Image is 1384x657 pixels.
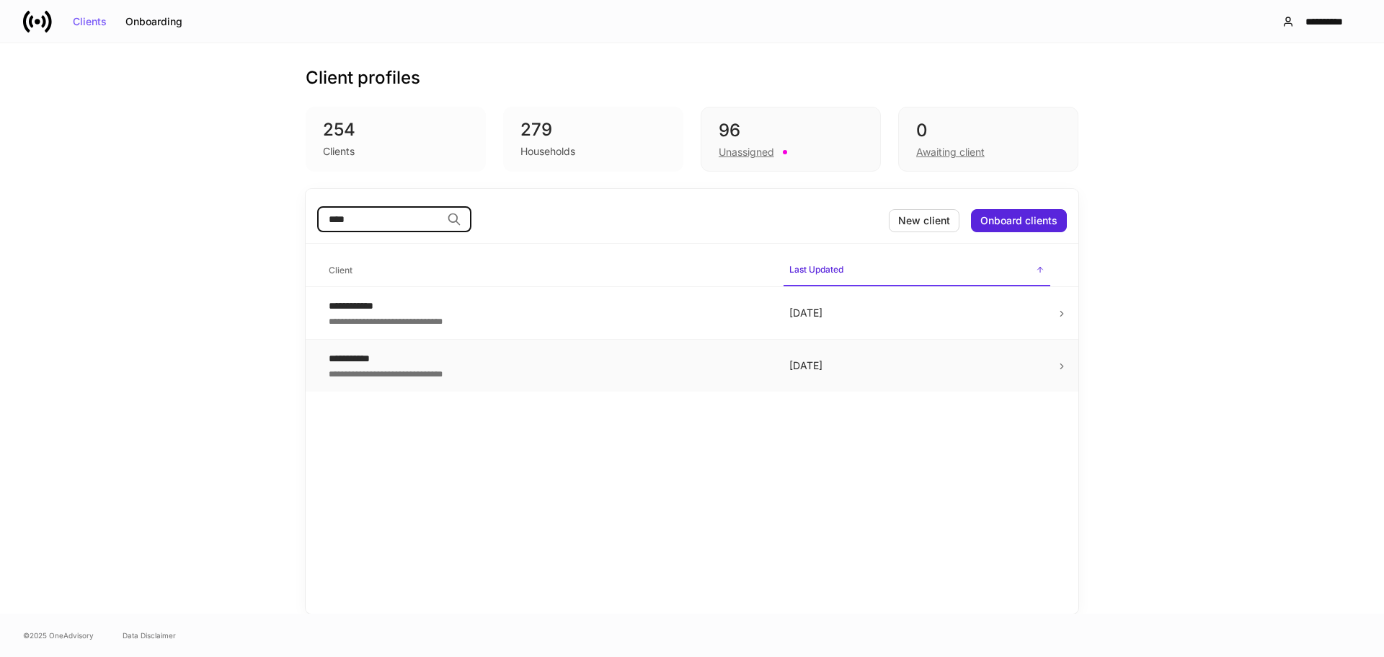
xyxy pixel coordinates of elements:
[789,263,843,276] h6: Last Updated
[971,209,1067,232] button: Onboard clients
[520,144,575,159] div: Households
[916,119,1060,142] div: 0
[784,255,1050,286] span: Last Updated
[323,118,469,141] div: 254
[789,358,1044,373] p: [DATE]
[123,630,176,641] a: Data Disclaimer
[916,145,985,159] div: Awaiting client
[889,209,959,232] button: New client
[306,66,420,89] h3: Client profiles
[898,107,1078,172] div: 0Awaiting client
[116,10,192,33] button: Onboarding
[520,118,666,141] div: 279
[719,119,863,142] div: 96
[789,306,1044,320] p: [DATE]
[63,10,116,33] button: Clients
[73,17,107,27] div: Clients
[323,256,772,286] span: Client
[329,263,352,277] h6: Client
[323,144,355,159] div: Clients
[23,630,94,641] span: © 2025 OneAdvisory
[980,216,1057,226] div: Onboard clients
[125,17,182,27] div: Onboarding
[701,107,881,172] div: 96Unassigned
[719,145,774,159] div: Unassigned
[898,216,950,226] div: New client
